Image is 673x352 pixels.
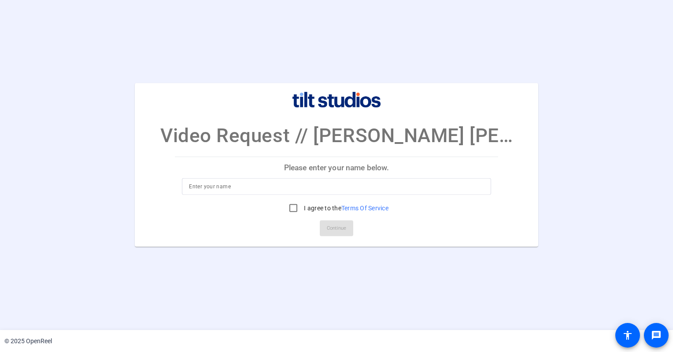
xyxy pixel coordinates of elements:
[160,121,513,150] p: Video Request // [PERSON_NAME] [PERSON_NAME] Har
[651,330,662,341] mat-icon: message
[302,204,388,213] label: I agree to the
[341,205,388,212] a: Terms Of Service
[622,330,633,341] mat-icon: accessibility
[4,337,52,346] div: © 2025 OpenReel
[189,181,484,192] input: Enter your name
[292,92,381,108] img: company-logo
[175,157,498,178] p: Please enter your name below.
